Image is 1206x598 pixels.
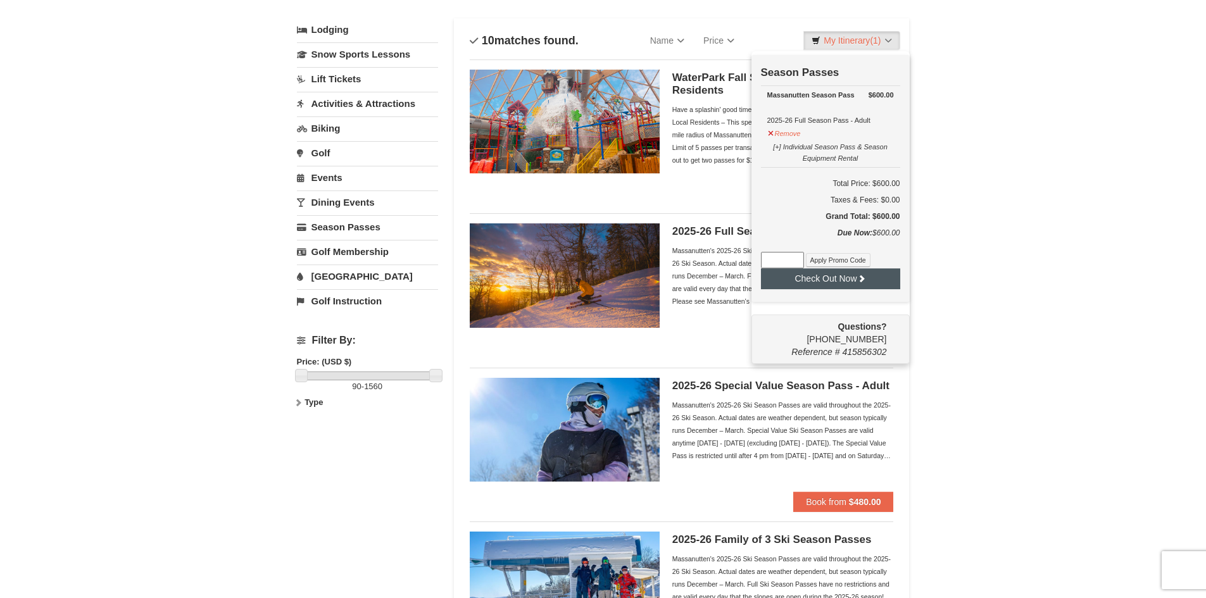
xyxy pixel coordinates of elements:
a: Lift Tickets [297,67,438,90]
button: Book from $480.00 [793,492,893,512]
strong: Questions? [838,321,886,332]
span: (1) [870,35,881,46]
span: Book from [806,497,846,507]
strong: $600.00 [869,89,894,101]
div: Massanutten's 2025-26 Ski Season Passes are valid throughout the 2025-26 Ski Season. Actual dates... [672,244,894,308]
img: 6619937-208-2295c65e.jpg [470,223,660,327]
button: Apply Promo Code [806,253,870,267]
span: [PHONE_NUMBER] [761,320,887,344]
button: Check Out Now [761,268,900,289]
div: Have a splashin' good time all fall at Massanutten WaterPark! Exclusive for Local Residents – Thi... [672,103,894,166]
h6: Total Price: $600.00 [761,177,900,190]
button: [+] Individual Season Pass & Season Equipment Rental [767,137,894,165]
h5: WaterPark Fall Season Pass- Local Residents [672,72,894,97]
strong: Type [305,397,323,407]
img: 6619937-198-dda1df27.jpg [470,378,660,482]
span: 415856302 [842,347,886,357]
span: 90 [352,382,361,391]
a: [GEOGRAPHIC_DATA] [297,265,438,288]
a: Dining Events [297,190,438,214]
h5: 2025-26 Family of 3 Ski Season Passes [672,533,894,546]
div: $600.00 [761,227,900,252]
a: Events [297,166,438,189]
h5: 2025-26 Full Season Individual Ski Pass [672,225,894,238]
a: Price [694,28,744,53]
span: 1560 [364,382,382,391]
strong: Due Now: [838,228,872,237]
a: Biking [297,116,438,140]
a: Golf Instruction [297,289,438,313]
strong: $480.00 [849,497,881,507]
label: - [297,380,438,393]
h5: 2025-26 Special Value Season Pass - Adult [672,380,894,392]
strong: Price: (USD $) [297,357,352,366]
a: Snow Sports Lessons [297,42,438,66]
img: 6619937-212-8c750e5f.jpg [470,70,660,173]
div: Massanutten's 2025-26 Ski Season Passes are valid throughout the 2025-26 Ski Season. Actual dates... [672,399,894,462]
strong: Season Passes [761,66,839,78]
div: 2025-26 Full Season Pass - Adult [767,89,894,127]
h4: matches found. [470,34,579,47]
a: My Itinerary(1) [803,31,900,50]
span: Reference # [791,347,839,357]
h4: Filter By: [297,335,438,346]
span: 10 [482,34,494,47]
a: Name [641,28,694,53]
a: Lodging [297,18,438,41]
a: Golf Membership [297,240,438,263]
div: Massanutten Season Pass [767,89,894,101]
a: Golf [297,141,438,165]
a: Activities & Attractions [297,92,438,115]
div: Taxes & Fees: $0.00 [761,194,900,206]
a: Season Passes [297,215,438,239]
h5: Grand Total: $600.00 [761,210,900,223]
button: Remove [767,124,801,140]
